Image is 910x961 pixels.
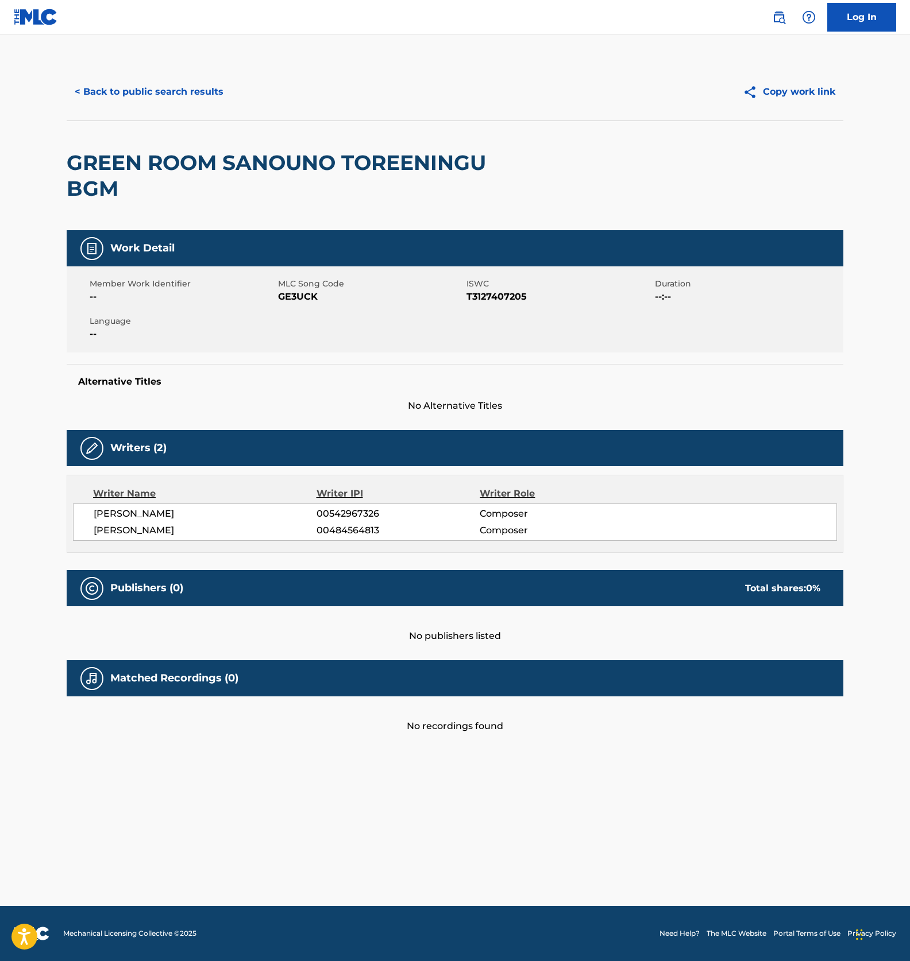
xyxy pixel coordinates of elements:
div: No recordings found [67,696,843,733]
h5: Alternative Titles [78,376,832,387]
button: < Back to public search results [67,77,232,106]
span: No Alternative Titles [67,399,843,413]
img: Writers [85,441,99,455]
h5: Work Detail [110,242,175,255]
img: help [802,10,816,24]
div: Writer Name [93,487,317,501]
img: logo [14,927,49,940]
span: -- [90,290,275,304]
span: T3127407205 [466,290,652,304]
a: Portal Terms of Use [773,928,840,939]
a: Public Search [768,6,791,29]
div: Writer Role [480,487,628,501]
img: Matched Recordings [85,672,99,685]
span: 00542967326 [317,507,480,521]
span: Composer [480,507,628,521]
span: Mechanical Licensing Collective © 2025 [63,928,196,939]
a: Privacy Policy [847,928,896,939]
span: [PERSON_NAME] [94,507,317,521]
div: Total shares: [745,582,820,595]
span: MLC Song Code [278,278,464,290]
h2: GREEN ROOM SANOUNO TOREENINGU BGM [67,150,533,201]
div: Writer IPI [317,487,480,501]
span: [PERSON_NAME] [94,524,317,537]
a: Need Help? [660,928,700,939]
img: search [772,10,786,24]
img: Publishers [85,582,99,595]
span: Composer [480,524,628,537]
h5: Writers (2) [110,441,167,455]
span: 0 % [806,583,820,594]
span: Duration [655,278,840,290]
span: Language [90,315,275,327]
a: Log In [827,3,896,32]
button: Copy work link [735,77,843,106]
span: --:-- [655,290,840,304]
div: Help [797,6,820,29]
span: Member Work Identifier [90,278,275,290]
span: ISWC [466,278,652,290]
img: Work Detail [85,242,99,255]
h5: Matched Recordings (0) [110,672,238,685]
span: -- [90,327,275,341]
iframe: Chat Widget [853,906,910,961]
span: GE3UCK [278,290,464,304]
img: Copy work link [743,85,763,99]
div: Drag [856,917,863,952]
img: MLC Logo [14,9,58,25]
span: 00484564813 [317,524,480,537]
div: No publishers listed [67,606,843,643]
h5: Publishers (0) [110,582,183,595]
a: The MLC Website [707,928,766,939]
